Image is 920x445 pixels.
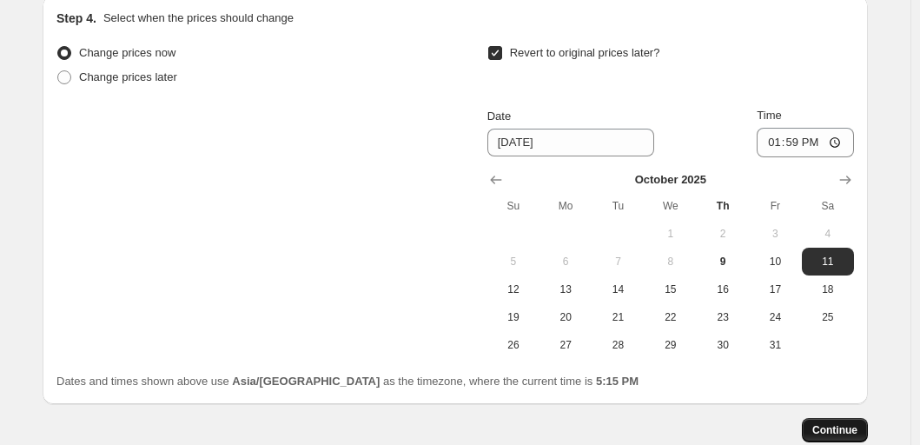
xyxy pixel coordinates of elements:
span: 29 [652,338,690,352]
button: Friday October 17 2025 [749,276,801,303]
span: 2 [704,227,742,241]
button: Sunday October 19 2025 [487,303,539,331]
span: Th [704,199,742,213]
span: 10 [756,255,794,269]
span: 25 [809,310,847,324]
b: Asia/[GEOGRAPHIC_DATA] [232,375,380,388]
button: Thursday October 16 2025 [697,276,749,303]
th: Friday [749,192,801,220]
button: Friday October 24 2025 [749,303,801,331]
th: Tuesday [592,192,644,220]
span: 11 [809,255,847,269]
button: Show next month, November 2025 [833,168,857,192]
button: Monday October 20 2025 [539,303,592,331]
span: 19 [494,310,533,324]
span: Su [494,199,533,213]
p: Select when the prices should change [103,10,294,27]
button: Wednesday October 29 2025 [645,331,697,359]
input: 12:00 [757,128,854,157]
button: Today Thursday October 9 2025 [697,248,749,276]
button: Continue [802,418,868,442]
span: Continue [812,423,857,437]
span: Change prices later [79,70,177,83]
span: 13 [546,282,585,296]
span: Dates and times shown above use as the timezone, where the current time is [56,375,639,388]
th: Sunday [487,192,539,220]
button: Friday October 31 2025 [749,331,801,359]
button: Tuesday October 28 2025 [592,331,644,359]
button: Monday October 6 2025 [539,248,592,276]
button: Friday October 10 2025 [749,248,801,276]
button: Tuesday October 14 2025 [592,276,644,303]
span: 30 [704,338,742,352]
span: 9 [704,255,742,269]
span: 16 [704,282,742,296]
span: 8 [652,255,690,269]
span: 14 [599,282,637,296]
span: 27 [546,338,585,352]
span: Tu [599,199,637,213]
button: Thursday October 30 2025 [697,331,749,359]
button: Thursday October 23 2025 [697,303,749,331]
span: Time [757,109,781,122]
span: Change prices now [79,46,175,59]
button: Wednesday October 15 2025 [645,276,697,303]
span: Sa [809,199,847,213]
span: 3 [756,227,794,241]
button: Thursday October 2 2025 [697,220,749,248]
button: Saturday October 25 2025 [802,303,854,331]
span: Date [487,110,511,123]
span: 6 [546,255,585,269]
button: Tuesday October 7 2025 [592,248,644,276]
span: 20 [546,310,585,324]
span: 28 [599,338,637,352]
span: 23 [704,310,742,324]
span: 5 [494,255,533,269]
button: Show previous month, September 2025 [484,168,508,192]
th: Saturday [802,192,854,220]
span: 31 [756,338,794,352]
th: Wednesday [645,192,697,220]
button: Friday October 3 2025 [749,220,801,248]
h2: Step 4. [56,10,96,27]
button: Monday October 13 2025 [539,276,592,303]
span: 21 [599,310,637,324]
span: 1 [652,227,690,241]
span: 15 [652,282,690,296]
span: We [652,199,690,213]
span: Fr [756,199,794,213]
input: 10/9/2025 [487,129,654,156]
span: 22 [652,310,690,324]
span: 17 [756,282,794,296]
span: Revert to original prices later? [510,46,660,59]
span: 24 [756,310,794,324]
button: Wednesday October 1 2025 [645,220,697,248]
button: Sunday October 5 2025 [487,248,539,276]
button: Wednesday October 22 2025 [645,303,697,331]
th: Thursday [697,192,749,220]
button: Monday October 27 2025 [539,331,592,359]
span: 7 [599,255,637,269]
button: Sunday October 12 2025 [487,276,539,303]
span: 4 [809,227,847,241]
span: 12 [494,282,533,296]
b: 5:15 PM [596,375,639,388]
th: Monday [539,192,592,220]
button: Saturday October 4 2025 [802,220,854,248]
button: Wednesday October 8 2025 [645,248,697,276]
button: Tuesday October 21 2025 [592,303,644,331]
button: Saturday October 18 2025 [802,276,854,303]
button: Saturday October 11 2025 [802,248,854,276]
span: Mo [546,199,585,213]
span: 26 [494,338,533,352]
button: Sunday October 26 2025 [487,331,539,359]
span: 18 [809,282,847,296]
